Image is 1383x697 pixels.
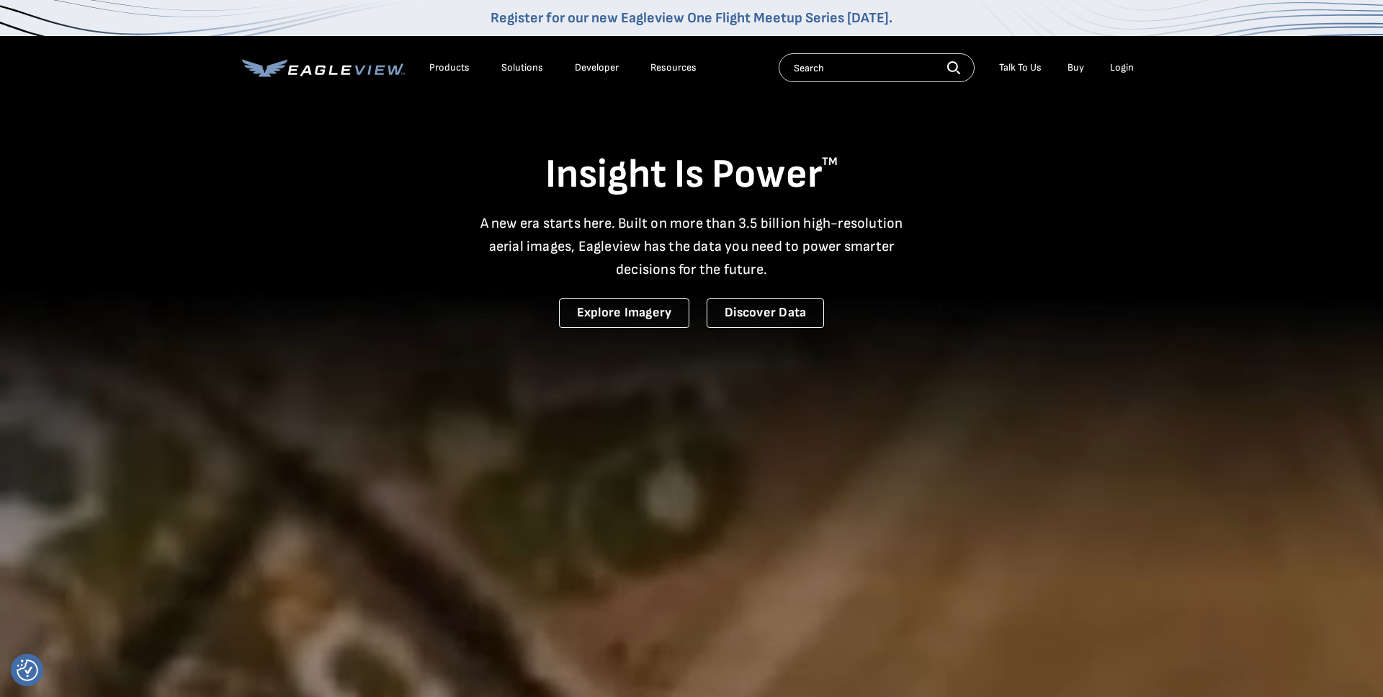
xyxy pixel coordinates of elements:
div: Login [1110,61,1134,74]
h1: Insight Is Power [242,150,1141,200]
a: Buy [1068,61,1084,74]
div: Products [429,61,470,74]
button: Consent Preferences [17,660,38,681]
a: Explore Imagery [559,298,690,328]
div: Solutions [501,61,543,74]
img: Revisit consent button [17,660,38,681]
input: Search [779,53,975,82]
div: Talk To Us [999,61,1042,74]
a: Register for our new Eagleview One Flight Meetup Series [DATE]. [491,9,892,27]
a: Developer [575,61,619,74]
div: Resources [650,61,697,74]
sup: TM [822,155,838,169]
a: Discover Data [707,298,824,328]
p: A new era starts here. Built on more than 3.5 billion high-resolution aerial images, Eagleview ha... [471,212,912,281]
